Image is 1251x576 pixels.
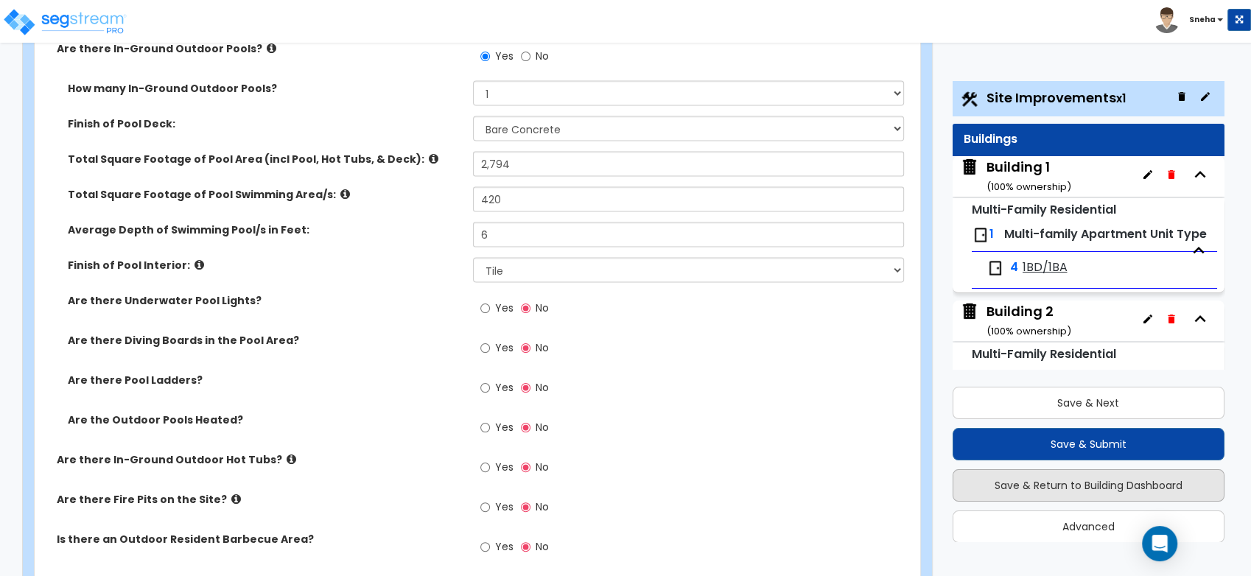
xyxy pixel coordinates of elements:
img: avatar.png [1154,7,1180,33]
button: Save & Return to Building Dashboard [953,469,1225,502]
img: Construction.png [960,90,979,109]
input: No [521,460,530,476]
label: Are there Fire Pits on the Site? [57,492,462,507]
i: click for more info! [195,259,204,270]
input: No [521,539,530,555]
img: door.png [987,259,1004,277]
button: Advanced [953,510,1225,543]
i: click for more info! [340,189,350,200]
span: 4 [1010,259,1018,276]
img: building.svg [960,302,979,321]
label: Are there Diving Boards in the Pool Area? [68,333,462,348]
input: No [521,49,530,65]
input: Yes [480,460,490,476]
input: No [521,301,530,317]
span: No [536,539,549,554]
span: No [536,301,549,315]
small: Multi-Family Residential [972,345,1116,362]
button: Save & Next [953,387,1225,419]
label: Are there In-Ground Outdoor Hot Tubs? [57,452,462,467]
b: Sneha [1189,14,1216,25]
input: Yes [480,420,490,436]
span: No [536,340,549,355]
span: Multi-family Apartment Unit Type [1004,225,1207,242]
span: No [536,460,549,474]
img: door.png [972,226,989,244]
i: click for more info! [287,454,296,465]
label: Finish of Pool Interior: [68,258,462,273]
i: click for more info! [267,43,276,54]
span: No [536,49,549,63]
label: How many In-Ground Outdoor Pools? [68,81,462,96]
input: Yes [480,301,490,317]
span: 1BD/1BA [1023,259,1068,276]
small: ( 100 % ownership) [987,324,1071,338]
span: Yes [495,420,514,435]
label: Are the Outdoor Pools Heated? [68,412,462,427]
span: Building 1 [960,158,1071,195]
label: Total Square Footage of Pool Swimming Area/s: [68,187,462,202]
input: Yes [480,340,490,357]
span: No [536,380,549,395]
i: click for more info! [231,494,241,505]
span: No [536,499,549,514]
small: x1 [1116,91,1126,106]
label: Are there Underwater Pool Lights? [68,293,462,308]
input: Yes [480,380,490,396]
span: Yes [495,499,514,514]
label: Total Square Footage of Pool Area (incl Pool, Hot Tubs, & Deck): [68,152,462,166]
img: building.svg [960,158,979,177]
span: Yes [495,301,514,315]
input: No [521,380,530,396]
small: ( 100 % ownership) [987,180,1071,194]
label: Are there Pool Ladders? [68,373,462,387]
span: Site Improvements [987,88,1126,107]
input: Yes [480,49,490,65]
span: Yes [495,460,514,474]
button: Save & Submit [953,428,1225,460]
div: Building 2 [987,302,1071,340]
small: Multi-Family Residential [972,201,1116,218]
label: Is there an Outdoor Resident Barbecue Area? [57,532,462,547]
span: Yes [495,49,514,63]
input: No [521,340,530,357]
input: Yes [480,539,490,555]
div: Buildings [964,131,1214,148]
label: Are there In-Ground Outdoor Pools? [57,41,462,56]
label: Average Depth of Swimming Pool/s in Feet: [68,222,462,237]
span: Yes [495,539,514,554]
label: Finish of Pool Deck: [68,116,462,131]
input: No [521,499,530,516]
span: Building 2 [960,302,1071,340]
div: Building 1 [987,158,1071,195]
span: 1 [989,225,994,242]
input: Yes [480,499,490,516]
img: logo_pro_r.png [2,7,127,37]
span: Yes [495,380,514,395]
div: Open Intercom Messenger [1142,526,1177,561]
input: No [521,420,530,436]
i: click for more info! [429,153,438,164]
span: No [536,420,549,435]
span: Yes [495,340,514,355]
